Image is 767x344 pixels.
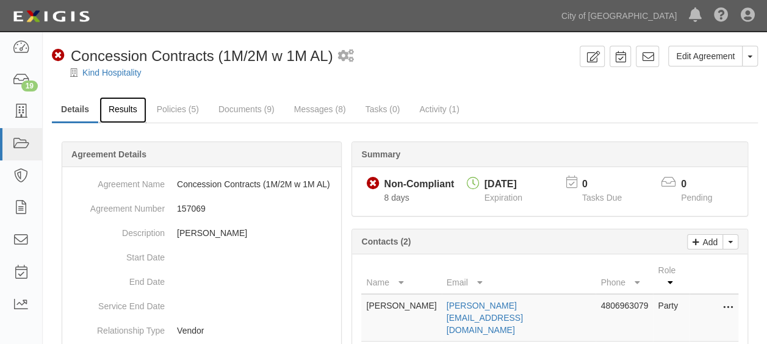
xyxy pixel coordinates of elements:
a: Policies (5) [148,97,208,121]
a: Documents (9) [209,97,284,121]
a: Details [52,97,98,123]
a: Kind Hospitality [82,68,142,77]
a: Messages (8) [285,97,355,121]
span: Expiration [484,193,522,202]
th: Email [442,259,596,294]
dt: Agreement Number [67,196,165,215]
th: Name [361,259,441,294]
a: Results [99,97,146,123]
dd: Vendor [67,318,336,343]
th: Role [653,259,690,294]
dt: Relationship Type [67,318,165,337]
div: Concession Contracts (1M/2M w 1M AL) [52,46,333,66]
p: [PERSON_NAME] [177,227,336,239]
p: 0 [582,177,637,192]
a: Add [687,234,723,249]
a: Edit Agreement [668,46,743,66]
span: Pending [681,193,712,202]
i: Non-Compliant [366,177,379,190]
div: 19 [21,81,38,91]
i: Non-Compliant [52,49,65,62]
dt: Agreement Name [67,172,165,190]
a: Activity (1) [410,97,468,121]
div: [DATE] [484,177,522,192]
img: logo-5460c22ac91f19d4615b14bd174203de0afe785f0fc80cf4dbbc73dc1793850b.png [9,5,93,27]
b: Contacts (2) [361,237,411,246]
p: Add [699,235,718,249]
span: Concession Contracts (1M/2M w 1M AL) [71,48,333,64]
div: Non-Compliant [384,177,454,192]
td: Party [653,294,690,342]
i: 2 scheduled workflows [337,50,353,63]
span: Tasks Due [582,193,622,202]
dd: Concession Contracts (1M/2M w 1M AL) [67,172,336,196]
td: [PERSON_NAME] [361,294,441,342]
b: Summary [361,149,400,159]
a: Tasks (0) [356,97,409,121]
span: Since 09/30/2025 [384,193,409,202]
a: [PERSON_NAME][EMAIL_ADDRESS][DOMAIN_NAME] [447,301,523,335]
dt: Description [67,221,165,239]
dt: Service End Date [67,294,165,312]
dd: 157069 [67,196,336,221]
dt: End Date [67,270,165,288]
p: 0 [681,177,727,192]
th: Phone [596,259,653,294]
td: 4806963079 [596,294,653,342]
a: City of [GEOGRAPHIC_DATA] [555,4,683,28]
dt: Start Date [67,245,165,263]
i: Help Center - Complianz [714,9,729,23]
b: Agreement Details [71,149,146,159]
